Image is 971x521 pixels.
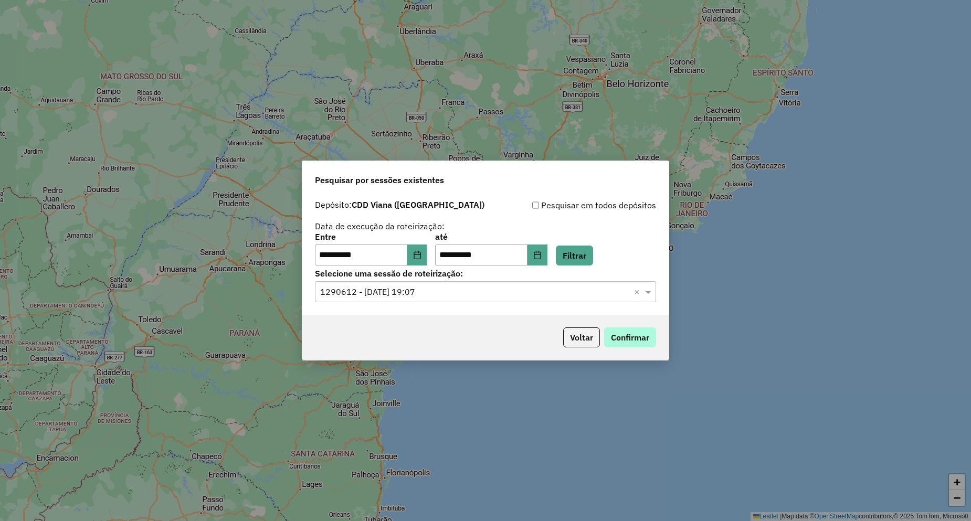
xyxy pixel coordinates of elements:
[352,199,484,210] strong: CDD Viana ([GEOGRAPHIC_DATA])
[563,327,600,347] button: Voltar
[527,244,547,265] button: Choose Date
[315,174,444,186] span: Pesquisar por sessões existentes
[485,199,656,211] div: Pesquisar em todos depósitos
[315,230,427,243] label: Entre
[315,198,484,211] label: Depósito:
[556,246,593,265] button: Filtrar
[604,327,656,347] button: Confirmar
[634,285,643,298] span: Clear all
[315,220,445,232] label: Data de execução da roteirização:
[435,230,547,243] label: até
[407,244,427,265] button: Choose Date
[315,267,656,280] label: Selecione uma sessão de roteirização:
